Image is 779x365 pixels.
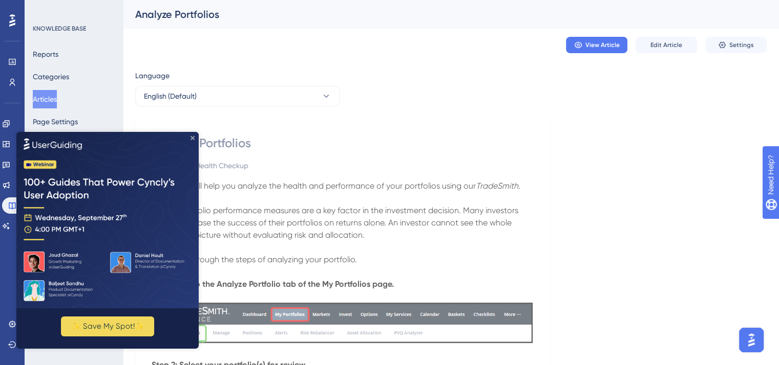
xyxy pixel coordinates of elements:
[152,279,394,289] strong: Step 1: Go to the Analyze Portfolio tab of the My Portfolios page.
[650,41,682,49] span: Edit Article
[729,41,754,49] span: Settings
[476,181,518,191] em: TradeSmith
[705,37,767,53] button: Settings
[33,112,78,131] button: Page Settings
[152,206,520,240] span: Portfolio performance measures are a key factor in the investment decision. Many investors mistak...
[585,41,620,49] span: View Article
[174,4,178,8] div: Close Preview
[636,37,697,53] button: Edit Article
[33,25,86,33] div: KNOWLEDGE BASE
[152,159,533,172] div: Your Portfolio Health Checkup
[152,255,357,264] span: Let’s walk through the steps of analyzing your portfolio.
[152,135,533,151] div: Analyze Portfolios
[736,325,767,355] iframe: UserGuiding AI Assistant Launcher
[24,3,64,15] span: Need Help?
[135,70,170,82] span: Language
[45,185,138,204] button: ✨ Save My Spot!✨
[144,90,197,102] span: English (Default)
[152,181,476,191] span: This guide will help you analyze the health and performance of your portfolios using our
[566,37,627,53] button: View Article
[33,45,58,63] button: Reports
[33,67,69,86] button: Categories
[518,181,520,191] span: .
[33,90,57,108] button: Articles
[135,7,741,21] div: Analyze Portfolios
[135,86,340,106] button: English (Default)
